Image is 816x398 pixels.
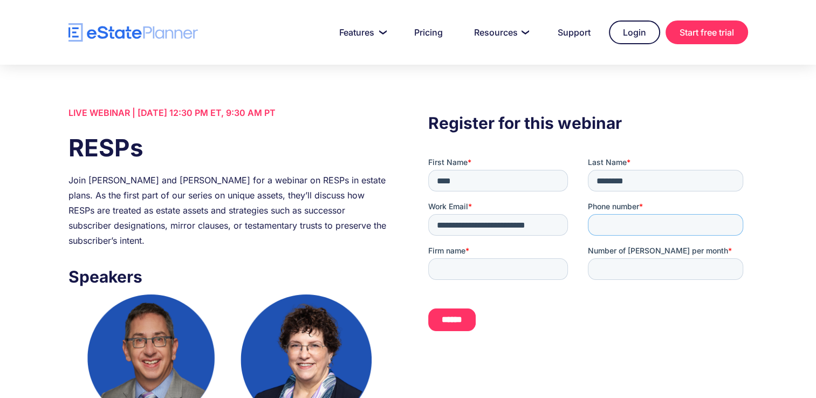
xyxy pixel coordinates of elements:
a: Start free trial [666,20,748,44]
a: Pricing [401,22,456,43]
a: Features [326,22,396,43]
h3: Speakers [68,264,388,289]
a: home [68,23,198,42]
iframe: Form 0 [428,157,748,350]
div: Join [PERSON_NAME] and [PERSON_NAME] for a webinar on RESPs in estate plans. As the first part of... [68,173,388,248]
a: Resources [461,22,539,43]
h3: Register for this webinar [428,111,748,135]
h1: RESPs [68,131,388,164]
a: Login [609,20,660,44]
a: Support [545,22,604,43]
div: LIVE WEBINAR | [DATE] 12:30 PM ET, 9:30 AM PT [68,105,388,120]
